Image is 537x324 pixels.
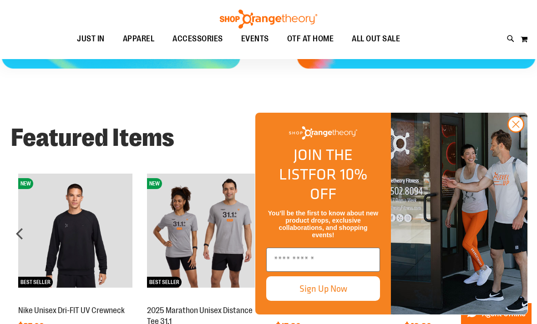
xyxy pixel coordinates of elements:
img: Nike Unisex Dri-FIT UV Crewneck [18,174,132,288]
span: BEST SELLER [18,277,53,288]
span: ALL OUT SALE [352,29,400,49]
a: Nike Unisex Dri-FIT UV Crewneck [18,306,125,315]
span: JOIN THE LIST [279,143,353,185]
span: JUST IN [77,29,105,49]
span: EVENTS [241,29,269,49]
a: Nike Unisex Dri-FIT UV CrewneckNEWBEST SELLER [18,296,132,303]
img: Shop Orangetheory [218,10,319,29]
strong: Featured Items [11,124,174,152]
span: APPAREL [123,29,155,49]
input: Enter email [266,248,380,272]
button: Close dialog [507,116,524,133]
span: ACCESSORIES [172,29,223,49]
span: You’ll be the first to know about new product drops, exclusive collaborations, and shopping events! [268,209,378,239]
div: FLYOUT Form [246,103,537,324]
button: Sign Up Now [266,276,380,301]
span: BEST SELLER [147,277,182,288]
span: NEW [147,178,162,189]
span: FOR 10% OFF [308,163,367,205]
span: OTF AT HOME [287,29,334,49]
div: prev [11,224,29,243]
span: NEW [18,178,33,189]
a: 2025 Marathon Unisex Distance Tee 31.1NEWBEST SELLER [147,296,261,303]
img: Shop Orangtheory [391,113,527,314]
img: 2025 Marathon Unisex Distance Tee 31.1 [147,174,261,288]
img: Shop Orangetheory [289,126,357,140]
